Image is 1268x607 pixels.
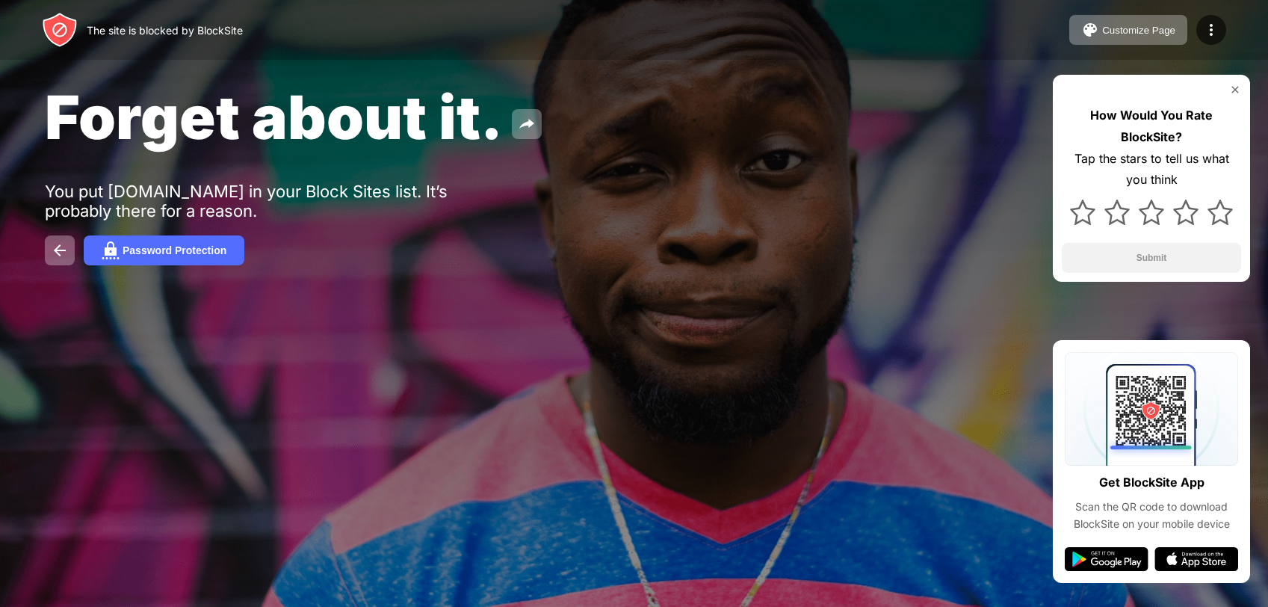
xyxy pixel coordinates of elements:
button: Submit [1062,243,1241,273]
img: app-store.svg [1154,547,1238,571]
img: share.svg [518,115,536,133]
div: You put [DOMAIN_NAME] in your Block Sites list. It’s probably there for a reason. [45,182,507,221]
div: How Would You Rate BlockSite? [1062,105,1241,148]
span: Forget about it. [45,81,503,153]
img: qrcode.svg [1065,352,1238,466]
img: star.svg [1070,200,1095,225]
img: password.svg [102,241,120,259]
div: Get BlockSite App [1099,472,1204,493]
img: star.svg [1139,200,1164,225]
img: pallet.svg [1081,21,1099,39]
div: The site is blocked by BlockSite [87,24,243,37]
div: Password Protection [123,244,226,256]
div: Customize Page [1102,25,1175,36]
img: header-logo.svg [42,12,78,48]
img: back.svg [51,241,69,259]
div: Tap the stars to tell us what you think [1062,148,1241,191]
iframe: Banner [45,419,398,589]
img: google-play.svg [1065,547,1148,571]
img: star.svg [1207,200,1233,225]
img: rate-us-close.svg [1229,84,1241,96]
img: star.svg [1104,200,1130,225]
img: star.svg [1173,200,1199,225]
div: Scan the QR code to download BlockSite on your mobile device [1065,499,1238,532]
button: Password Protection [84,235,244,265]
button: Customize Page [1069,15,1187,45]
img: menu-icon.svg [1202,21,1220,39]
